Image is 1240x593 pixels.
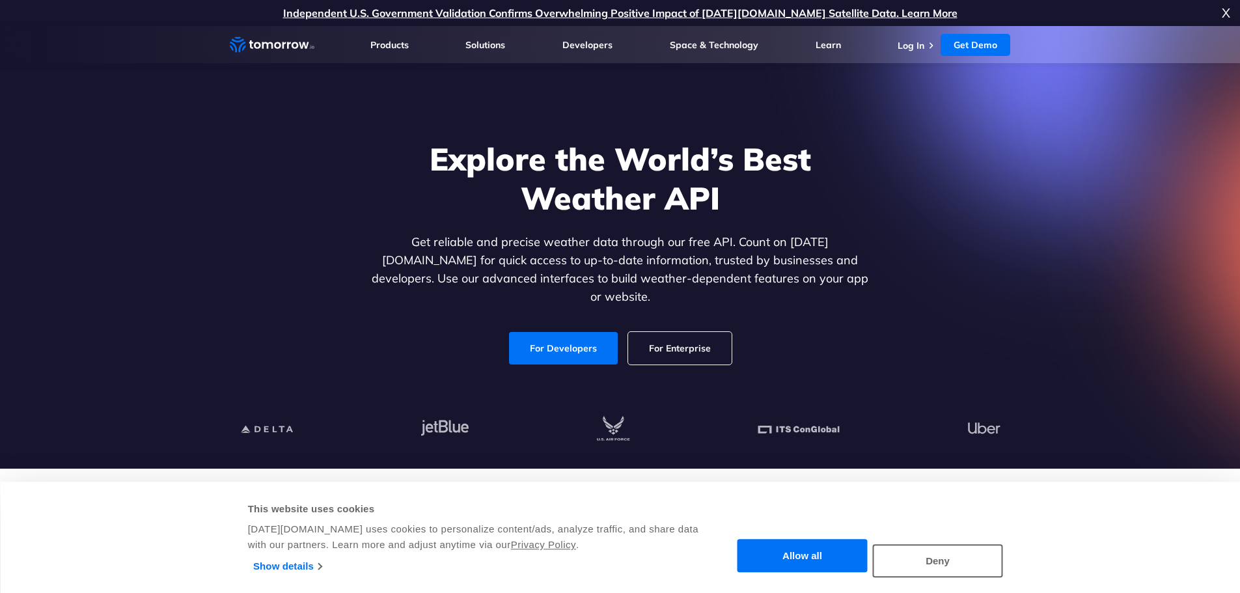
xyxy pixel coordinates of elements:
a: Independent U.S. Government Validation Confirms Overwhelming Positive Impact of [DATE][DOMAIN_NAM... [283,7,958,20]
h1: Explore the World’s Best Weather API [369,139,872,217]
p: Get reliable and precise weather data through our free API. Count on [DATE][DOMAIN_NAME] for quic... [369,233,872,306]
a: Get Demo [941,34,1010,56]
a: Show details [253,557,322,576]
a: For Developers [509,332,618,365]
a: Solutions [465,39,505,51]
a: Space & Technology [670,39,758,51]
a: Log In [898,40,924,51]
button: Allow all [737,540,868,573]
button: Deny [873,544,1003,577]
div: This website uses cookies [248,501,700,517]
a: Learn [816,39,841,51]
a: Products [370,39,409,51]
div: [DATE][DOMAIN_NAME] uses cookies to personalize content/ads, analyze traffic, and share data with... [248,521,700,553]
a: Home link [230,35,314,55]
a: Developers [562,39,613,51]
a: Privacy Policy [511,539,576,550]
a: For Enterprise [628,332,732,365]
